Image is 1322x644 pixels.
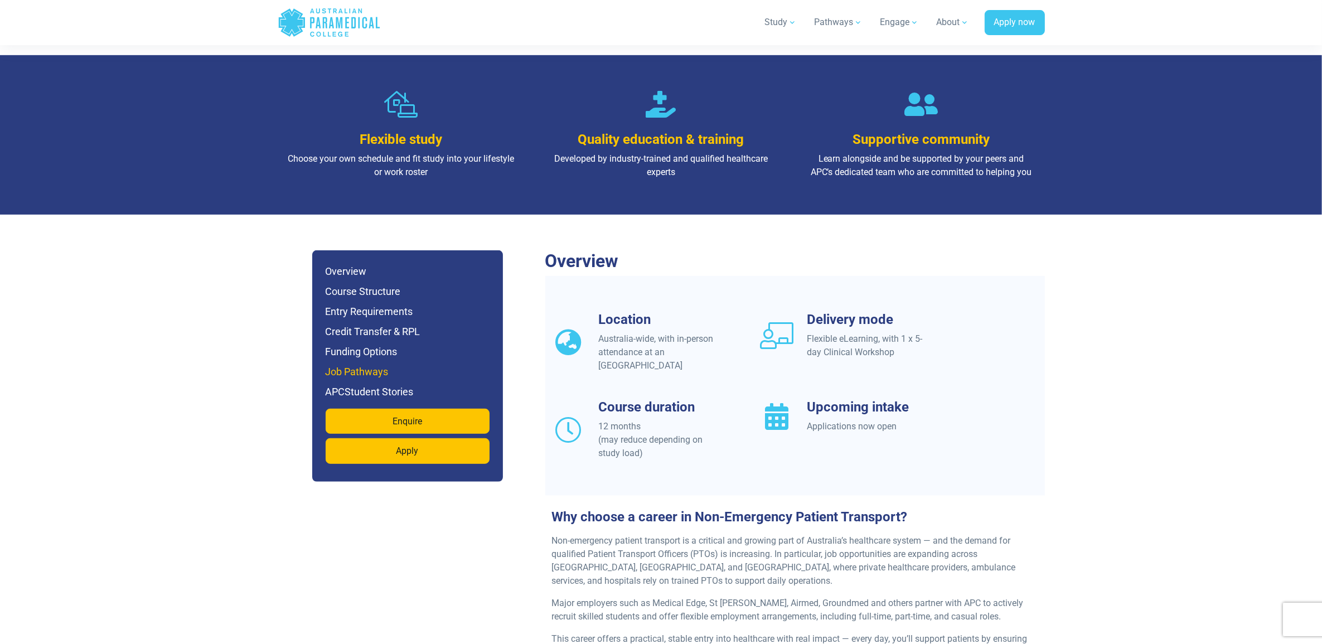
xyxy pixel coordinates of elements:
[326,304,490,319] h6: Entry Requirements
[326,438,490,464] a: Apply
[807,312,928,328] h3: Delivery mode
[326,384,490,400] h6: APCStudent Stories
[599,420,720,460] div: 12 months (may reduce depending on study load)
[326,324,490,340] h6: Credit Transfer & RPL
[552,597,1038,623] p: Major employers such as Medical Edge, St [PERSON_NAME], Airmed, Groundmed and others partner with...
[807,332,928,359] div: Flexible eLearning, with 1 x 5-day Clinical Workshop
[807,399,928,415] h3: Upcoming intake
[808,7,869,38] a: Pathways
[599,399,720,415] h3: Course duration
[599,312,720,328] h3: Location
[287,152,516,179] p: Choose your own schedule and fit study into your lifestyle or work roster
[599,332,720,372] div: Australia-wide, with in-person attendance at an [GEOGRAPHIC_DATA]
[807,152,1036,179] p: Learn alongside and be supported by your peers and APC’s dedicated team who are committed to help...
[326,409,490,434] a: Enquire
[985,10,1045,36] a: Apply now
[874,7,926,38] a: Engage
[552,534,1038,588] p: Non-emergency patient transport is a critical and growing part of Australia’s healthcare system —...
[545,509,1045,525] h3: Why choose a career in Non-Emergency Patient Transport?
[326,284,490,299] h6: Course Structure
[287,132,516,148] h3: Flexible study
[546,152,776,179] p: Developed by industry-trained and qualified healthcare experts
[807,132,1036,148] h3: Supportive community
[807,420,928,433] div: Applications now open
[546,132,776,148] h3: Quality education & training
[326,344,490,360] h6: Funding Options
[326,264,490,279] h6: Overview
[326,364,490,380] h6: Job Pathways
[545,250,1045,272] h2: Overview
[278,4,381,41] a: Australian Paramedical College
[758,7,803,38] a: Study
[930,7,976,38] a: About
